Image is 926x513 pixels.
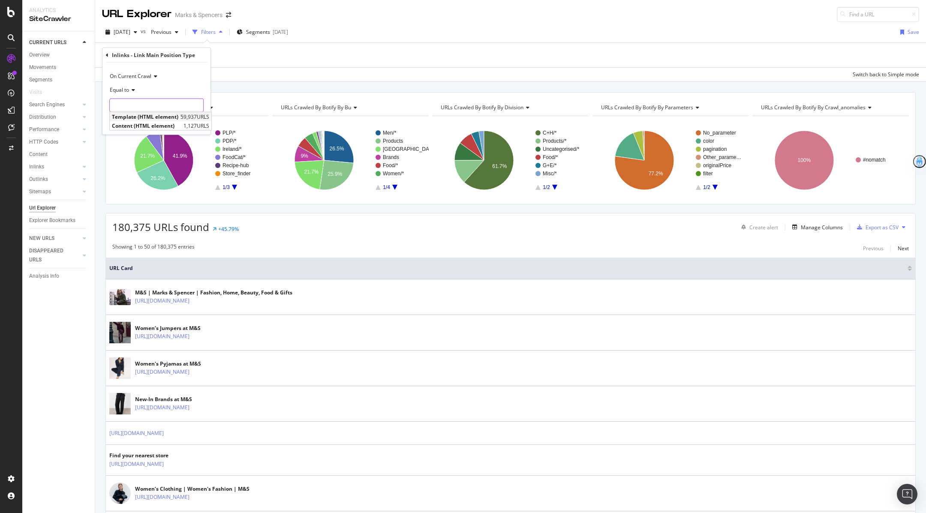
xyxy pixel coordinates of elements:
[29,187,80,196] a: Sitemaps
[110,72,151,80] span: On Current Crawl
[328,171,342,177] text: 25.9%
[383,171,404,177] text: Women/*
[897,25,919,39] button: Save
[753,123,909,198] svg: A chart.
[135,403,189,412] a: [URL][DOMAIN_NAME]
[109,319,131,347] img: main image
[29,51,89,60] a: Overview
[433,123,589,198] svg: A chart.
[135,396,227,403] div: New-In Brands at M&S
[863,243,884,253] button: Previous
[29,113,56,122] div: Distribution
[109,483,131,504] img: main image
[759,101,901,114] h4: URLs Crawled By Botify By crawl_anomalies
[201,28,216,36] div: Filters
[29,204,56,213] div: Url Explorer
[908,28,919,36] div: Save
[29,63,56,72] div: Movements
[29,100,65,109] div: Search Engines
[29,88,42,97] div: Visits
[383,138,403,144] text: Products
[439,101,581,114] h4: URLs Crawled By Botify By division
[112,122,181,129] span: Content (HTML element)
[648,171,663,177] text: 77.2%
[601,104,693,111] span: URLs Crawled By Botify By parameters
[29,125,59,134] div: Performance
[798,157,811,163] text: 100%
[222,138,237,144] text: PDP/*
[135,360,227,368] div: Women's Pyjamas at M&S
[29,175,48,184] div: Outlinks
[135,289,292,297] div: M&S | Marks & Spencer | Fashion, Home, Beauty, Food & Gifts
[703,130,736,136] text: No_parameter
[112,51,195,59] div: Inlinks - Link Main Position Type
[543,184,550,190] text: 1/2
[29,7,88,14] div: Analytics
[246,28,270,36] span: Segments
[29,234,80,243] a: NEW URLS
[222,162,249,168] text: Recipe-hub
[189,25,226,39] button: Filters
[703,146,727,152] text: pagination
[222,146,242,152] text: Ireland/*
[29,162,44,171] div: Inlinks
[29,272,89,281] a: Analysis Info
[593,123,749,198] svg: A chart.
[110,86,129,93] span: Equal to
[29,75,89,84] a: Segments
[281,104,351,111] span: URLs Crawled By Botify By bu
[866,224,899,231] div: Export as CSV
[29,100,80,109] a: Search Engines
[29,216,75,225] div: Explorer Bookmarks
[135,493,189,501] a: [URL][DOMAIN_NAME]
[29,246,72,264] div: DISAPPEARED URLS
[897,484,917,504] div: Open Intercom Messenger
[738,220,778,234] button: Create alert
[703,154,741,160] text: Other_parame…
[29,38,66,47] div: CURRENT URLS
[29,175,80,184] a: Outlinks
[441,104,523,111] span: URLs Crawled By Botify By division
[761,104,866,111] span: URLs Crawled By Botify By crawl_anomalies
[29,88,51,97] a: Visits
[863,157,886,163] text: #nomatch
[29,246,80,264] a: DISAPPEARED URLS
[29,216,89,225] a: Explorer Bookmarks
[173,153,187,159] text: 41.9%
[863,245,884,252] div: Previous
[543,171,557,177] text: Misc/*
[29,75,52,84] div: Segments
[233,25,292,39] button: Segments[DATE]
[383,130,397,136] text: Men/*
[29,234,54,243] div: NEW URLS
[543,162,557,168] text: G+E/*
[29,38,80,47] a: CURRENT URLS
[703,171,713,177] text: filter
[222,184,230,190] text: 1/3
[150,175,165,181] text: 26.2%
[222,130,236,136] text: PLP/*
[140,153,155,159] text: 21.7%
[854,220,899,234] button: Export as CSV
[849,68,919,81] button: Switch back to Simple mode
[703,138,714,144] text: color
[29,162,80,171] a: Inlinks
[112,123,268,198] svg: A chart.
[109,452,201,459] div: Find your nearest store
[135,368,189,376] a: [URL][DOMAIN_NAME]
[135,324,227,332] div: Women’s Jumpers at M&S
[273,28,288,36] div: [DATE]
[222,171,250,177] text: Store_finder
[599,101,741,114] h4: URLs Crawled By Botify By parameters
[109,354,131,382] img: main image
[853,71,919,78] div: Switch back to Simple mode
[29,63,89,72] a: Movements
[147,25,182,39] button: Previous
[183,122,209,129] span: 1,127 URLS
[273,123,429,198] svg: A chart.
[29,204,89,213] a: Url Explorer
[109,390,131,418] img: main image
[109,429,164,438] a: [URL][DOMAIN_NAME]
[543,146,580,152] text: Uncategorised/*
